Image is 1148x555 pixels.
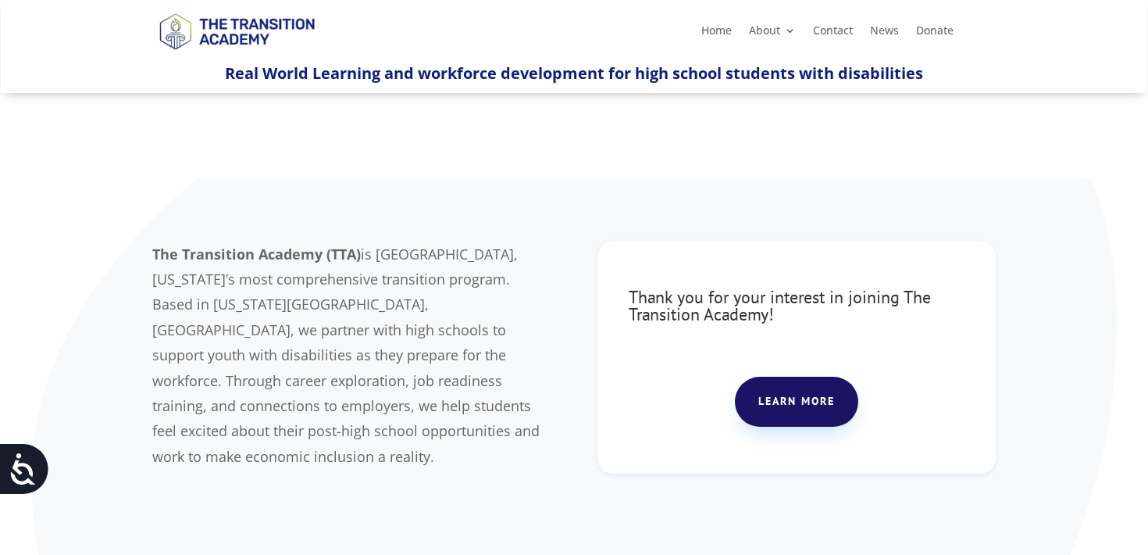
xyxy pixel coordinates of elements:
span: is [GEOGRAPHIC_DATA], [US_STATE]’s most comprehensive transition program. Based in [US_STATE][GEO... [152,245,540,466]
a: About [749,25,796,42]
span: Thank you for your interest in joining The Transition Academy! [629,286,931,325]
b: The Transition Academy (TTA) [152,245,361,263]
a: Home [701,25,732,42]
a: Learn more [735,377,858,427]
img: TTA Brand_TTA Primary Logo_Horizontal_Light BG [152,3,321,59]
a: Contact [813,25,853,42]
a: News [870,25,899,42]
a: Logo-Noticias [152,47,321,62]
a: Donate [916,25,954,42]
span: Real World Learning and workforce development for high school students with disabilities [225,63,923,84]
